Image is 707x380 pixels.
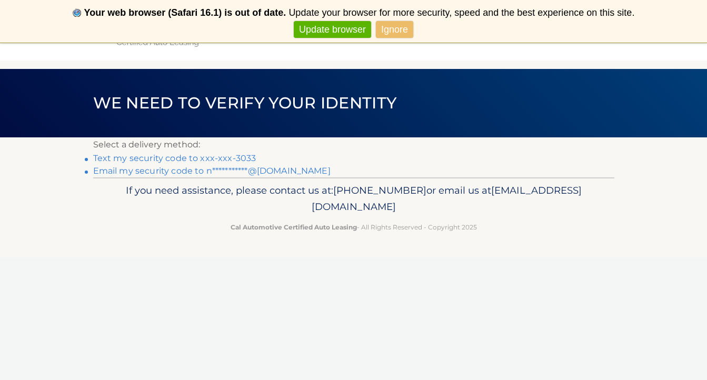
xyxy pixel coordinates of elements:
a: Ignore [376,21,413,38]
p: - All Rights Reserved - Copyright 2025 [100,222,608,233]
strong: Cal Automotive Certified Auto Leasing [231,223,357,231]
p: Select a delivery method: [93,137,614,152]
span: [PHONE_NUMBER] [333,184,426,196]
a: Text my security code to xxx-xxx-3033 [93,153,256,163]
span: We need to verify your identity [93,93,397,113]
a: Update browser [294,21,371,38]
b: Your web browser (Safari 16.1) is out of date. [84,7,286,18]
p: If you need assistance, please contact us at: or email us at [100,182,608,216]
span: Update your browser for more security, speed and the best experience on this site. [288,7,634,18]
